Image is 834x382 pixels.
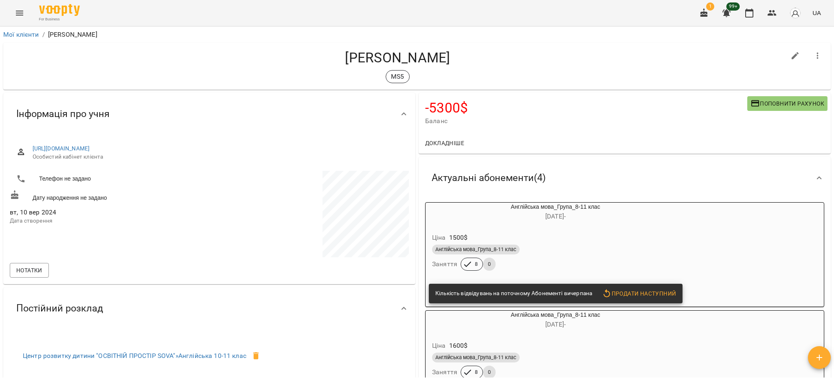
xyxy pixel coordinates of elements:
span: Особистий кабінет клієнта [33,153,402,161]
button: Нотатки [10,263,49,278]
span: Актуальні абонементи ( 4 ) [432,172,546,184]
span: Англійська мова_Група_8-11 клас [432,246,520,253]
h4: -5300 $ [425,99,747,116]
li: Телефон не задано [10,171,208,187]
h6: Заняття [432,367,457,378]
div: Англійська мова_Група_8-11 клас [426,203,685,222]
span: Видалити клієнта з групи MS5 для курсу Англійська 10-11 клас? [246,346,266,366]
h6: Ціна [432,232,446,243]
button: Англійська мова_Група_8-11 клас[DATE]- Ціна1500$Англійська мова_Група_8-11 класЗаняття80 [426,203,685,280]
span: Нотатки [16,265,42,275]
a: Мої клієнти [3,31,39,38]
p: 1600 $ [449,341,468,351]
span: Поповнити рахунок [751,99,824,108]
button: Продати наступний [599,286,679,301]
h4: [PERSON_NAME] [10,49,786,66]
button: Поповнити рахунок [747,96,827,111]
div: Актуальні абонементи(4) [419,157,831,199]
div: Англійська мова_Група_8-11 клас [426,311,685,330]
span: Баланс [425,116,747,126]
span: Докладніше [425,138,464,148]
div: Дату народження не задано [8,188,209,203]
span: 8 [470,369,483,376]
span: For Business [39,17,80,22]
span: 99+ [726,2,740,11]
img: avatar_s.png [790,7,801,19]
span: 1 [706,2,714,11]
div: Інформація про учня [3,93,415,135]
button: Докладніше [422,136,467,150]
div: MS5 [386,70,409,83]
span: UA [812,9,821,17]
p: MS5 [391,72,404,82]
h6: Заняття [432,258,457,270]
div: Кількість відвідувань на поточному Абонементі вичерпана [435,286,592,301]
p: Дата створення [10,217,208,225]
button: Menu [10,3,29,23]
button: UA [809,5,824,20]
span: [DATE] - [545,320,566,328]
span: 8 [470,261,483,268]
p: [PERSON_NAME] [48,30,97,40]
span: вт, 10 вер 2024 [10,208,208,217]
span: 0 [483,261,496,268]
a: [URL][DOMAIN_NAME] [33,145,90,152]
p: 1500 $ [449,233,468,243]
h6: Ціна [432,340,446,351]
a: Центр розвитку дитини "ОСВІТНІЙ ПРОСТІР SOVA"»Англійська 10-11 клас [23,352,246,360]
span: Постійний розклад [16,302,103,315]
img: Voopty Logo [39,4,80,16]
div: Постійний розклад [3,287,415,329]
span: Інформація про учня [16,108,110,120]
span: Продати наступний [602,289,676,298]
span: Англійська мова_Група_8-11 клас [432,354,520,361]
li: / [42,30,45,40]
nav: breadcrumb [3,30,831,40]
span: 0 [483,369,496,376]
span: [DATE] - [545,212,566,220]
